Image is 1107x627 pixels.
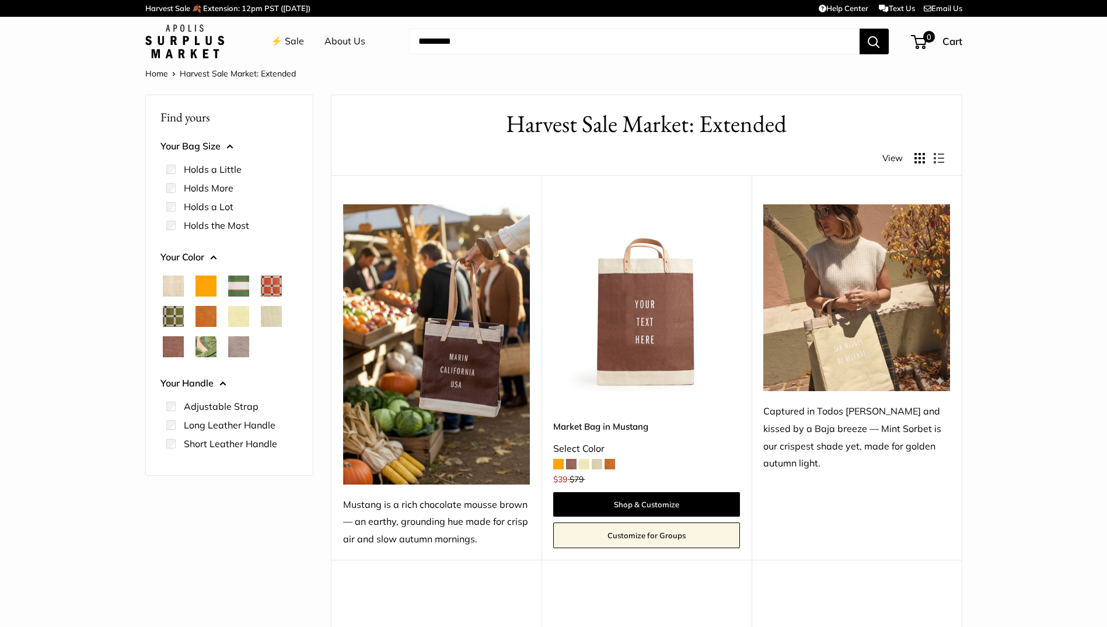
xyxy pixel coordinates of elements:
[184,399,259,413] label: Adjustable Strap
[145,25,224,58] img: Apolis: Surplus Market
[184,218,249,232] label: Holds the Most
[763,403,950,473] div: Captured in Todos [PERSON_NAME] and kissed by a Baja breeze — Mint Sorbet is our crispest shade y...
[145,66,296,81] nav: Breadcrumb
[553,440,740,458] div: Select Color
[160,375,298,392] button: Your Handle
[228,306,249,327] button: Daisy
[914,153,925,163] button: Display products as grid
[942,35,962,47] span: Cart
[763,204,950,391] img: Captured in Todos Santos and kissed by a Baja breeze — Mint Sorbet is our crispest shade yet, mad...
[924,4,962,13] a: Email Us
[553,420,740,433] a: Market Bag in Mustang
[343,204,530,485] img: Mustang is a rich chocolate mousse brown — an earthy, grounding hue made for crisp air and slow a...
[163,336,184,357] button: Mustang
[160,138,298,155] button: Your Bag Size
[553,204,740,391] a: Market Bag in MustangMarket Bag in Mustang
[145,68,168,79] a: Home
[553,492,740,517] a: Shop & Customize
[261,276,282,297] button: Chenille Window Brick
[184,418,275,432] label: Long Leather Handle
[163,276,184,297] button: Natural
[184,437,277,451] label: Short Leather Handle
[195,276,216,297] button: Orange
[349,107,944,141] h1: Harvest Sale Market: Extended
[553,204,740,391] img: Market Bag in Mustang
[879,4,914,13] a: Text Us
[934,153,944,163] button: Display products as list
[184,200,233,214] label: Holds a Lot
[195,306,216,327] button: Cognac
[860,29,889,54] button: Search
[261,306,282,327] button: Mint Sorbet
[228,336,249,357] button: Taupe
[180,68,296,79] span: Harvest Sale Market: Extended
[882,150,903,166] span: View
[553,474,567,485] span: $39
[195,336,216,357] button: Palm Leaf
[163,306,184,327] button: Chenille Window Sage
[343,496,530,549] div: Mustang is a rich chocolate mousse brown — an earthy, grounding hue made for crisp air and slow a...
[570,474,584,485] span: $79
[912,32,962,51] a: 0 Cart
[324,33,365,50] a: About Us
[553,522,740,548] a: Customize for Groups
[160,249,298,266] button: Your Color
[160,106,298,128] p: Find yours
[184,181,233,195] label: Holds More
[271,33,304,50] a: ⚡️ Sale
[409,29,860,54] input: Search...
[819,4,868,13] a: Help Center
[923,31,934,43] span: 0
[228,276,249,297] button: Court Green
[184,162,242,176] label: Holds a Little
